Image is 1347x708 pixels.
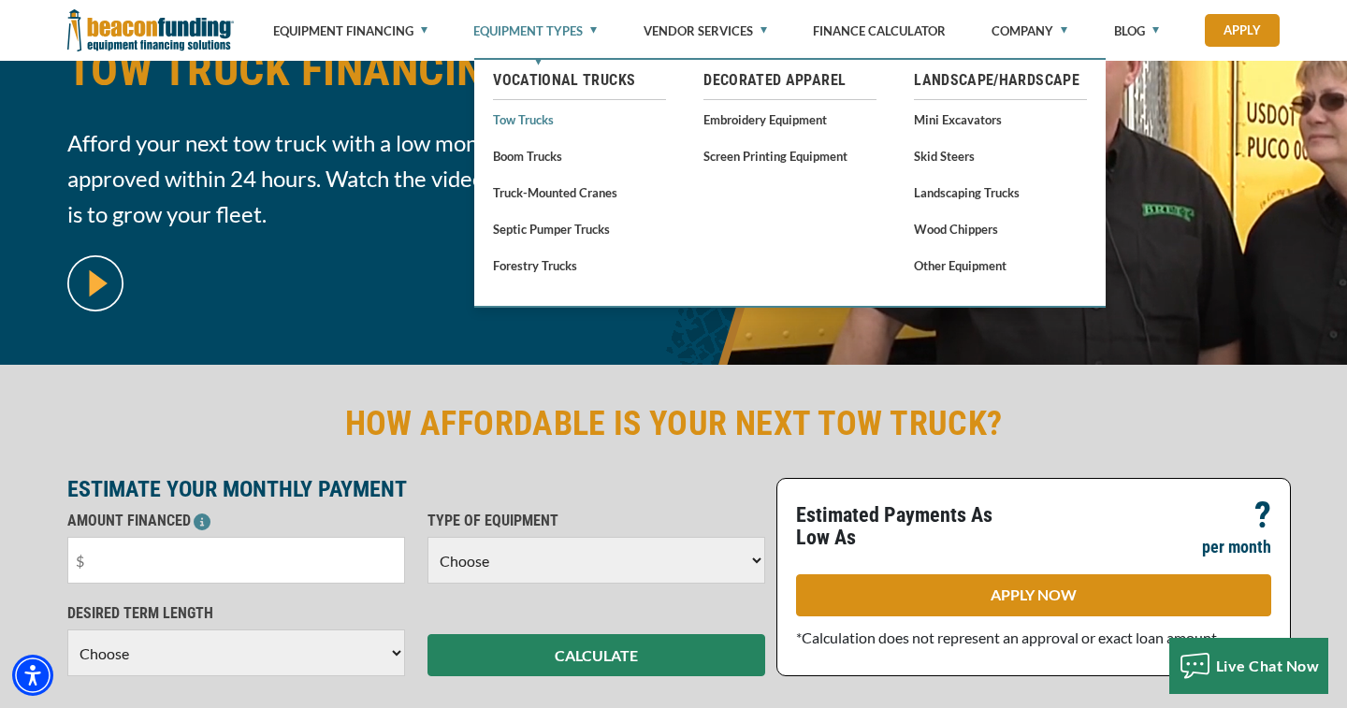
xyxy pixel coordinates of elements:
[796,629,1220,646] span: *Calculation does not represent an approval or exact loan amount.
[67,537,405,584] input: $
[493,69,666,92] a: Vocational Trucks
[493,144,666,167] a: Boom Trucks
[67,125,662,232] span: Afford your next tow truck with a low monthly payment. Get approved within 24 hours. Watch the vi...
[914,217,1087,240] a: Wood Chippers
[67,510,405,532] p: AMOUNT FINANCED
[493,217,666,240] a: Septic Pumper Trucks
[914,108,1087,131] a: Mini Excavators
[12,655,53,696] div: Accessibility Menu
[1169,638,1329,694] button: Live Chat Now
[703,108,876,131] a: Embroidery Equipment
[493,253,666,277] a: Forestry Trucks
[914,144,1087,167] a: Skid Steers
[427,634,765,676] button: CALCULATE
[493,181,666,204] a: Truck-Mounted Cranes
[1202,536,1271,558] p: per month
[1254,504,1271,527] p: ?
[67,255,123,311] img: video modal pop-up play button
[493,108,666,131] a: Tow Trucks
[914,253,1087,277] a: Other Equipment
[1216,657,1320,674] span: Live Chat Now
[67,602,405,625] p: DESIRED TERM LENGTH
[914,69,1087,92] a: Landscape/Hardscape
[703,69,876,92] a: Decorated Apparel
[1205,14,1280,47] a: Apply
[796,574,1271,616] a: APPLY NOW
[796,504,1022,549] p: Estimated Payments As Low As
[427,510,765,532] p: TYPE OF EQUIPMENT
[703,144,876,167] a: Screen Printing Equipment
[67,478,765,500] p: ESTIMATE YOUR MONTHLY PAYMENT
[67,402,1280,445] h2: HOW AFFORDABLE IS YOUR NEXT TOW TRUCK?
[67,43,662,97] span: TOW TRUCK FINANCING
[914,181,1087,204] a: Landscaping Trucks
